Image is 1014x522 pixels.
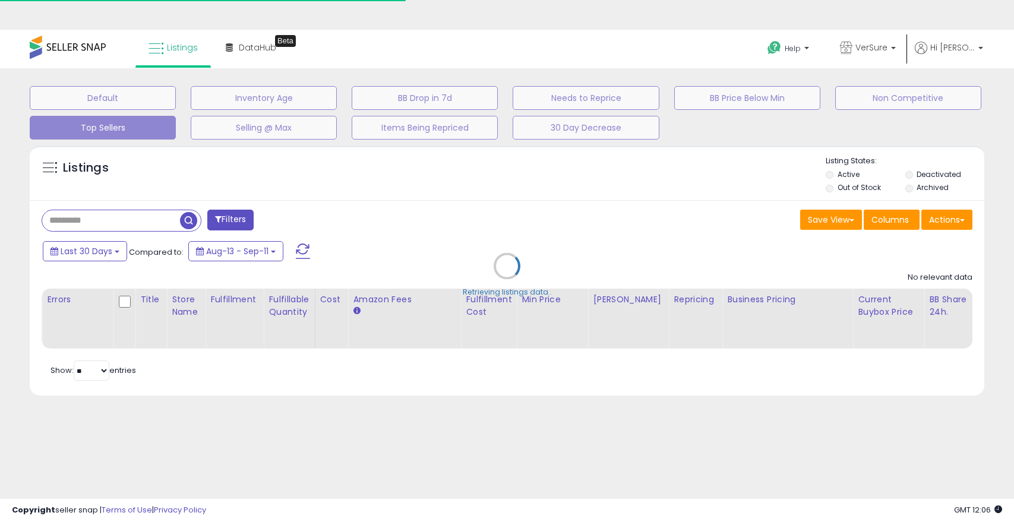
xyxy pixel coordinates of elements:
[954,504,1002,515] span: 2025-10-12 12:06 GMT
[835,86,981,110] button: Non Competitive
[855,42,887,53] span: VerSure
[30,86,176,110] button: Default
[352,86,498,110] button: BB Drop in 7d
[463,287,552,298] div: Retrieving listings data..
[140,30,207,65] a: Listings
[785,43,801,53] span: Help
[513,116,659,140] button: 30 Day Decrease
[12,504,55,515] strong: Copyright
[767,40,782,55] i: Get Help
[154,504,206,515] a: Privacy Policy
[30,116,176,140] button: Top Sellers
[352,116,498,140] button: Items Being Repriced
[674,86,820,110] button: BB Price Below Min
[12,505,206,516] div: seller snap | |
[102,504,152,515] a: Terms of Use
[239,42,276,53] span: DataHub
[217,30,285,65] a: DataHub
[191,116,337,140] button: Selling @ Max
[275,35,296,47] div: Tooltip anchor
[915,42,983,68] a: Hi [PERSON_NAME]
[930,42,975,53] span: Hi [PERSON_NAME]
[831,30,905,68] a: VerSure
[167,42,198,53] span: Listings
[513,86,659,110] button: Needs to Reprice
[758,31,821,68] a: Help
[191,86,337,110] button: Inventory Age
